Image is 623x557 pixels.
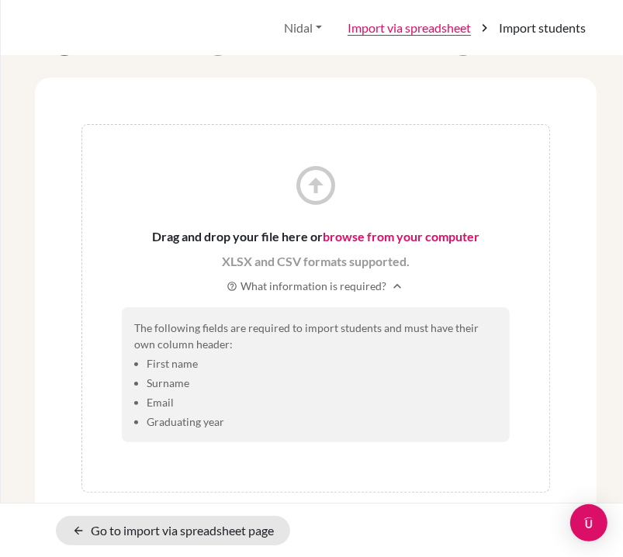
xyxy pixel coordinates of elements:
i: help_outline [227,281,237,292]
i: chevron_right [477,20,493,36]
li: Graduating year [147,413,497,430]
button: Nidal [277,13,329,43]
button: What information is required?Expand less [226,277,406,295]
span: The following fields are required to import students and must have their own column header: [134,321,479,351]
a: Go to import via spreadsheet page [56,516,290,545]
div: What information is required?Expand less [122,307,510,442]
i: arrow_circle_up [292,162,339,209]
i: arrow_back [72,524,85,537]
span: Drag and drop your file here or [152,227,479,246]
div: Open Intercom Messenger [570,504,607,541]
span: Import students [499,19,586,37]
i: Expand less [389,278,405,294]
li: Surname [147,375,497,391]
span: What information is required? [241,278,386,294]
li: Email [147,394,497,410]
a: browse from your computer [323,229,479,244]
li: First name [147,355,497,372]
a: Import via spreadsheet [348,19,471,37]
